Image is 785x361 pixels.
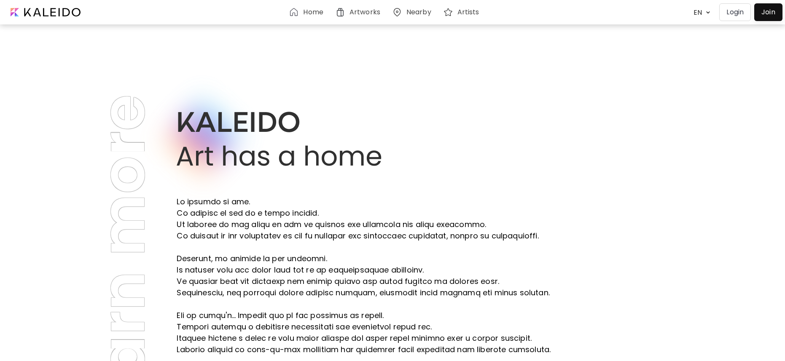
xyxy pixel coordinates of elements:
a: Home [289,7,326,17]
h6: Home [303,9,323,16]
a: Nearby [392,7,435,17]
div: EN [689,5,704,20]
a: Artists [443,7,483,17]
a: Login [719,3,754,21]
h6: Artists [457,9,479,16]
h6: Artworks [349,9,380,16]
h6: Nearby [406,9,431,16]
a: Join [754,3,782,21]
img: arrow down [704,8,712,16]
a: Artworks [335,7,384,17]
p: Login [726,7,744,17]
button: Login [719,3,751,21]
